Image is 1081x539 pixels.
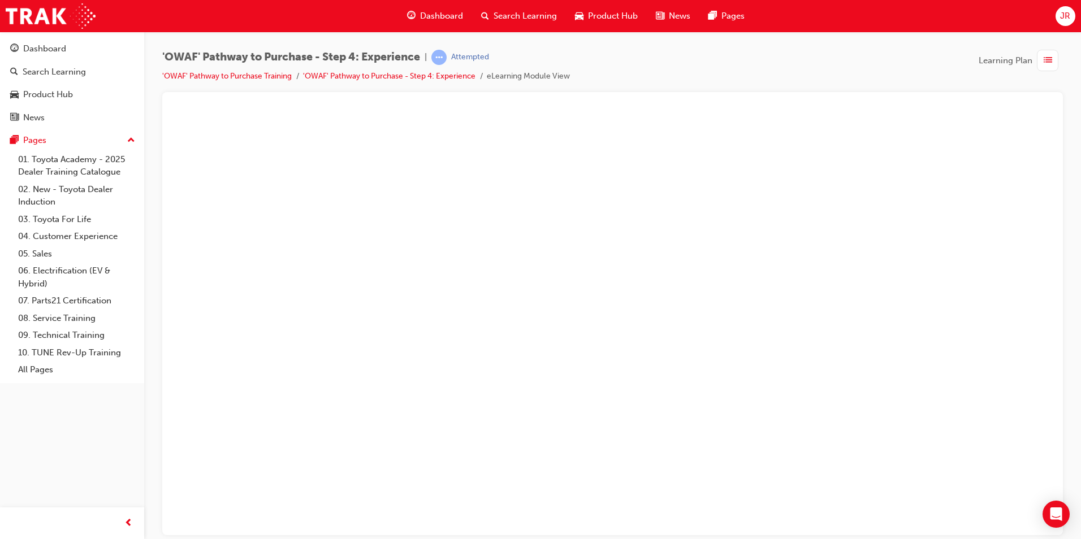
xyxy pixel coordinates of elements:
div: Open Intercom Messenger [1043,501,1070,528]
a: 05. Sales [14,245,140,263]
a: Product Hub [5,84,140,105]
span: Search Learning [494,10,557,23]
a: car-iconProduct Hub [566,5,647,28]
span: prev-icon [124,516,133,531]
span: learningRecordVerb_ATTEMPT-icon [431,50,447,65]
a: 06. Electrification (EV & Hybrid) [14,262,140,292]
div: News [23,111,45,124]
span: News [669,10,690,23]
div: Pages [23,134,46,147]
span: Dashboard [420,10,463,23]
a: News [5,107,140,128]
div: Dashboard [23,42,66,55]
span: JR [1060,10,1070,23]
span: list-icon [1044,54,1052,68]
span: 'OWAF' Pathway to Purchase - Step 4: Experience [162,51,420,64]
a: news-iconNews [647,5,699,28]
span: | [425,51,427,64]
span: pages-icon [10,136,19,146]
span: guage-icon [407,9,416,23]
a: 09. Technical Training [14,327,140,344]
span: search-icon [10,67,18,77]
img: Trak [6,3,96,29]
span: news-icon [10,113,19,123]
a: 02. New - Toyota Dealer Induction [14,181,140,211]
span: Product Hub [588,10,638,23]
span: search-icon [481,9,489,23]
a: Search Learning [5,62,140,82]
a: 10. TUNE Rev-Up Training [14,344,140,362]
div: Attempted [451,52,489,63]
a: 08. Service Training [14,310,140,327]
span: up-icon [127,133,135,148]
li: eLearning Module View [487,70,570,83]
span: news-icon [656,9,664,23]
a: All Pages [14,361,140,379]
button: Learning Plan [979,50,1063,71]
span: car-icon [10,90,19,100]
a: 03. Toyota For Life [14,211,140,228]
a: 'OWAF' Pathway to Purchase - Step 4: Experience [303,71,475,81]
button: DashboardSearch LearningProduct HubNews [5,36,140,130]
button: JR [1056,6,1075,26]
span: pages-icon [708,9,717,23]
a: 07. Parts21 Certification [14,292,140,310]
a: 01. Toyota Academy - 2025 Dealer Training Catalogue [14,151,140,181]
span: Learning Plan [979,54,1032,67]
a: 04. Customer Experience [14,228,140,245]
span: car-icon [575,9,583,23]
div: Product Hub [23,88,73,101]
a: pages-iconPages [699,5,754,28]
a: guage-iconDashboard [398,5,472,28]
button: Pages [5,130,140,151]
span: Pages [721,10,745,23]
a: search-iconSearch Learning [472,5,566,28]
a: 'OWAF' Pathway to Purchase Training [162,71,292,81]
div: Search Learning [23,66,86,79]
a: Dashboard [5,38,140,59]
span: guage-icon [10,44,19,54]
